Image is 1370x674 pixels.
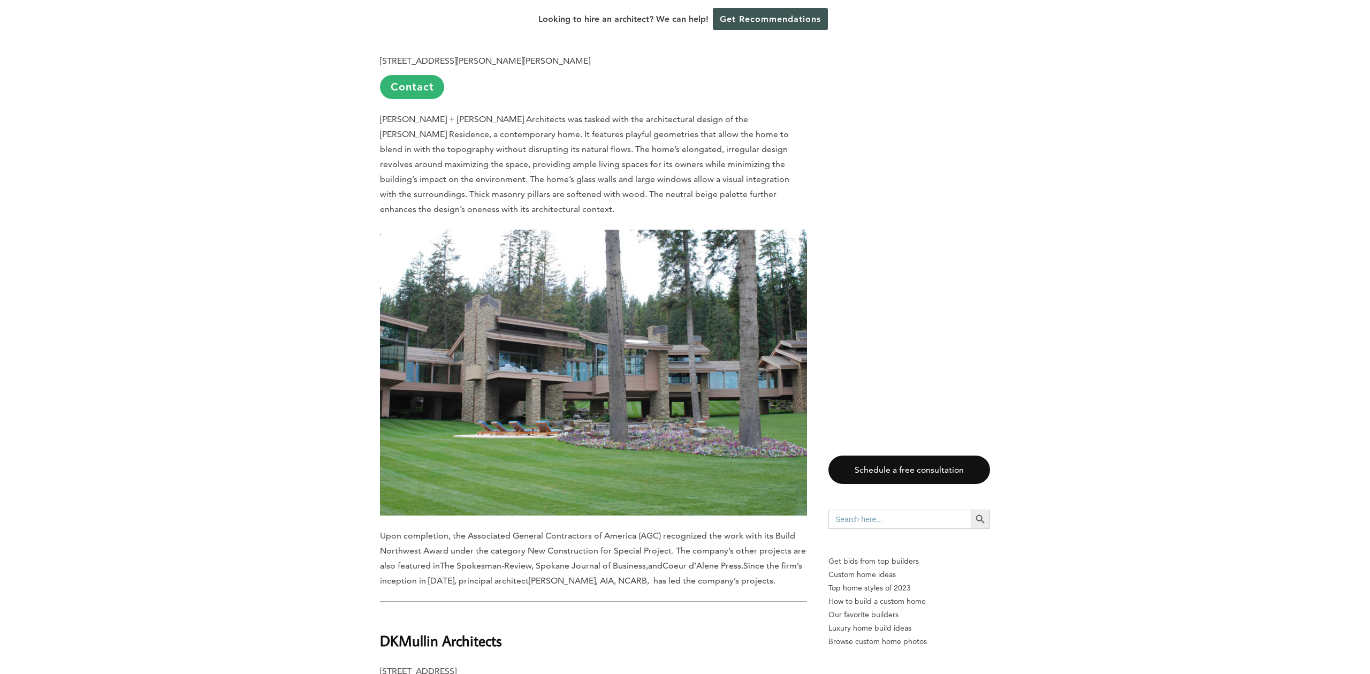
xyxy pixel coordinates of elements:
[1164,597,1357,661] iframe: Drift Widget Chat Controller
[828,595,990,608] a: How to build a custom home
[380,114,789,214] span: [PERSON_NAME] + [PERSON_NAME] Architects was tasked with the architectural design of the [PERSON_...
[648,561,663,571] span: and
[380,75,444,99] a: Contact
[828,608,990,622] a: Our favorite builders
[380,56,590,66] b: [STREET_ADDRESS][PERSON_NAME][PERSON_NAME]
[380,631,502,650] b: DKMullin Architects
[828,622,990,635] a: Luxury home build ideas
[380,531,806,571] span: Upon completion, the Associated General Contractors of America (AGC) recognized the work with its...
[440,561,648,571] span: The Spokesman-Review, Spokane Journal of Business,
[828,635,990,648] a: Browse custom home photos
[713,8,828,30] a: Get Recommendations
[828,568,990,581] a: Custom home ideas
[828,555,990,568] p: Get bids from top builders
[975,513,986,525] svg: Search
[828,456,990,484] a: Schedule a free consultation
[828,581,990,595] a: Top home styles of 2023
[529,575,775,586] span: [PERSON_NAME], AIA, NCARB, has led the company’s projects.
[828,510,971,529] input: Search here...
[663,561,743,571] span: Coeur d’Alene Press.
